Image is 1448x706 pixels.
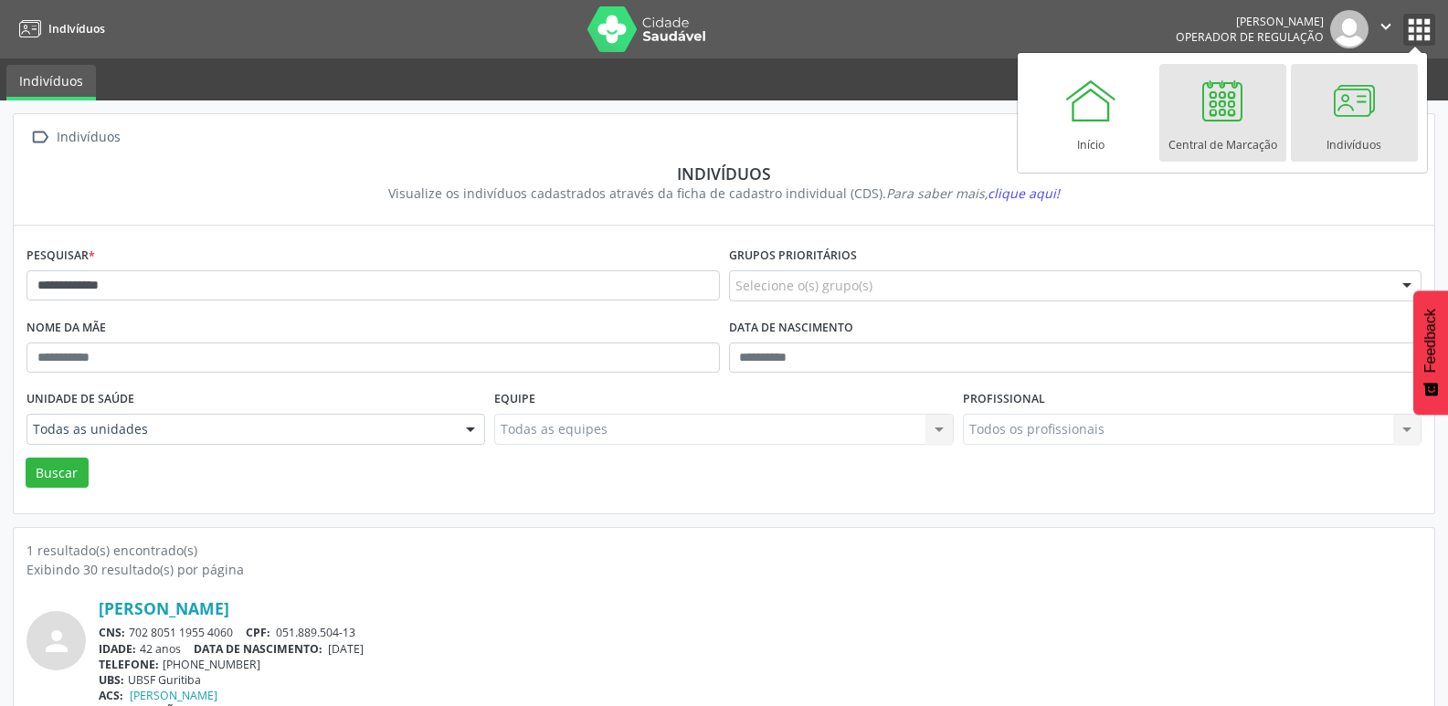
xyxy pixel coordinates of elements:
[48,21,105,37] span: Indivíduos
[1291,64,1418,162] a: Indivíduos
[328,641,364,657] span: [DATE]
[1330,10,1369,48] img: img
[194,641,322,657] span: DATA DE NASCIMENTO:
[13,14,105,44] a: Indivíduos
[99,688,123,703] span: ACS:
[26,458,89,489] button: Buscar
[39,184,1409,203] div: Visualize os indivíduos cadastrados através da ficha de cadastro individual (CDS).
[1176,14,1324,29] div: [PERSON_NAME]
[729,242,857,270] label: Grupos prioritários
[246,625,270,640] span: CPF:
[26,124,53,151] i: 
[735,276,872,295] span: Selecione o(s) grupo(s)
[6,65,96,100] a: Indivíduos
[1028,64,1155,162] a: Início
[729,314,853,342] label: Data de nascimento
[33,420,448,438] span: Todas as unidades
[26,314,106,342] label: Nome da mãe
[26,385,134,414] label: Unidade de saúde
[494,385,535,414] label: Equipe
[1403,14,1435,46] button: apps
[1369,10,1403,48] button: 
[99,657,159,672] span: TELEFONE:
[99,641,136,657] span: IDADE:
[99,672,1422,688] div: UBSF Guritiba
[99,641,1422,657] div: 42 anos
[276,625,355,640] span: 051.889.504-13
[1159,64,1286,162] a: Central de Marcação
[99,625,1422,640] div: 702 8051 1955 4060
[26,560,1422,579] div: Exibindo 30 resultado(s) por página
[99,672,124,688] span: UBS:
[886,184,1060,202] i: Para saber mais,
[99,598,229,618] a: [PERSON_NAME]
[26,541,1422,560] div: 1 resultado(s) encontrado(s)
[99,657,1422,672] div: [PHONE_NUMBER]
[1413,290,1448,415] button: Feedback - Mostrar pesquisa
[53,124,123,151] div: Indivíduos
[988,184,1060,202] span: clique aqui!
[26,124,123,151] a:  Indivíduos
[1422,309,1439,373] span: Feedback
[39,163,1409,184] div: Indivíduos
[963,385,1045,414] label: Profissional
[1176,29,1324,45] span: Operador de regulação
[130,688,217,703] a: [PERSON_NAME]
[26,242,95,270] label: Pesquisar
[1376,16,1396,37] i: 
[99,625,125,640] span: CNS:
